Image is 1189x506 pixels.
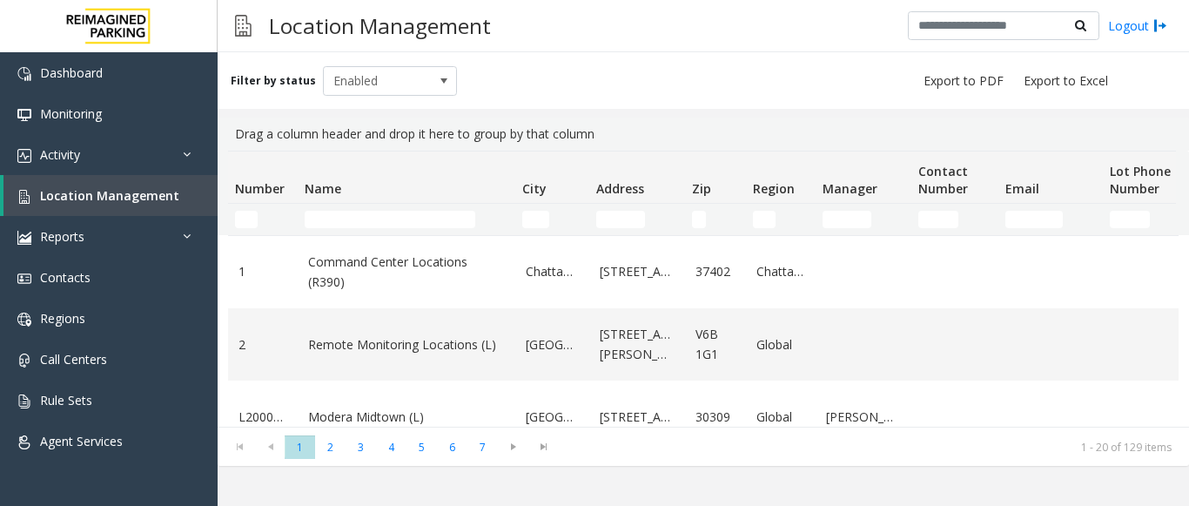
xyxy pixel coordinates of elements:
[692,211,706,228] input: Zip Filter
[305,180,341,197] span: Name
[346,435,376,459] span: Page 3
[376,435,406,459] span: Page 4
[596,211,645,228] input: Address Filter
[918,211,958,228] input: Contact Number Filter
[695,408,736,427] a: 30309
[816,204,911,235] td: Manager Filter
[238,408,287,427] a: L20000500
[756,335,805,354] a: Global
[40,146,80,163] span: Activity
[695,325,736,364] a: V6B 1G1
[918,163,968,197] span: Contact Number
[753,211,776,228] input: Region Filter
[532,440,555,454] span: Go to the last page
[235,180,285,197] span: Number
[324,67,430,95] span: Enabled
[231,73,316,89] label: Filter by status
[685,204,746,235] td: Zip Filter
[692,180,711,197] span: Zip
[1017,69,1115,93] button: Export to Excel
[315,435,346,459] span: Page 2
[235,211,258,228] input: Number Filter
[526,335,579,354] a: [GEOGRAPHIC_DATA]
[40,351,107,368] span: Call Centers
[522,211,549,228] input: City Filter
[589,204,685,235] td: Address Filter
[17,395,31,408] img: 'icon'
[600,262,675,281] a: [STREET_ADDRESS]
[40,392,92,408] span: Rule Sets
[911,204,998,235] td: Contact Number Filter
[40,433,123,449] span: Agent Services
[17,354,31,368] img: 'icon'
[1110,163,1171,197] span: Lot Phone Number
[260,4,500,47] h3: Location Management
[235,4,252,47] img: pageIcon
[17,149,31,163] img: 'icon'
[308,408,505,427] a: Modera Midtown (L)
[569,440,1172,455] kendo-pager-info: 1 - 20 of 129 items
[528,435,559,459] span: Go to the last page
[753,180,795,197] span: Region
[917,69,1011,93] button: Export to PDF
[40,228,84,245] span: Reports
[501,440,525,454] span: Go to the next page
[1153,17,1167,35] img: logout
[1108,17,1167,35] a: Logout
[1024,72,1108,90] span: Export to Excel
[746,204,816,235] td: Region Filter
[600,325,675,364] a: [STREET_ADDRESS][PERSON_NAME]
[756,408,805,427] a: Global
[1005,180,1039,197] span: Email
[17,272,31,286] img: 'icon'
[596,180,644,197] span: Address
[437,435,467,459] span: Page 6
[826,408,901,427] a: [PERSON_NAME]
[40,269,91,286] span: Contacts
[40,105,102,122] span: Monitoring
[526,408,579,427] a: [GEOGRAPHIC_DATA]
[498,435,528,459] span: Go to the next page
[218,151,1189,427] div: Data table
[298,204,515,235] td: Name Filter
[17,67,31,81] img: 'icon'
[515,204,589,235] td: City Filter
[228,118,1179,151] div: Drag a column header and drop it here to group by that column
[17,190,31,204] img: 'icon'
[305,211,475,228] input: Name Filter
[17,231,31,245] img: 'icon'
[600,408,675,427] a: [STREET_ADDRESS]
[40,187,179,204] span: Location Management
[1110,211,1150,228] input: Lot Phone Number Filter
[238,335,287,354] a: 2
[695,262,736,281] a: 37402
[924,72,1004,90] span: Export to PDF
[308,335,505,354] a: Remote Monitoring Locations (L)
[40,310,85,327] span: Regions
[17,313,31,327] img: 'icon'
[228,204,298,235] td: Number Filter
[467,435,498,459] span: Page 7
[17,108,31,122] img: 'icon'
[406,435,437,459] span: Page 5
[308,253,505,292] a: Command Center Locations (R390)
[238,262,287,281] a: 1
[285,435,315,459] span: Page 1
[17,435,31,449] img: 'icon'
[1005,211,1063,228] input: Email Filter
[522,180,547,197] span: City
[756,262,805,281] a: Chattanooga
[3,175,218,216] a: Location Management
[998,204,1103,235] td: Email Filter
[526,262,579,281] a: Chattanooga
[823,180,877,197] span: Manager
[40,64,103,81] span: Dashboard
[823,211,871,228] input: Manager Filter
